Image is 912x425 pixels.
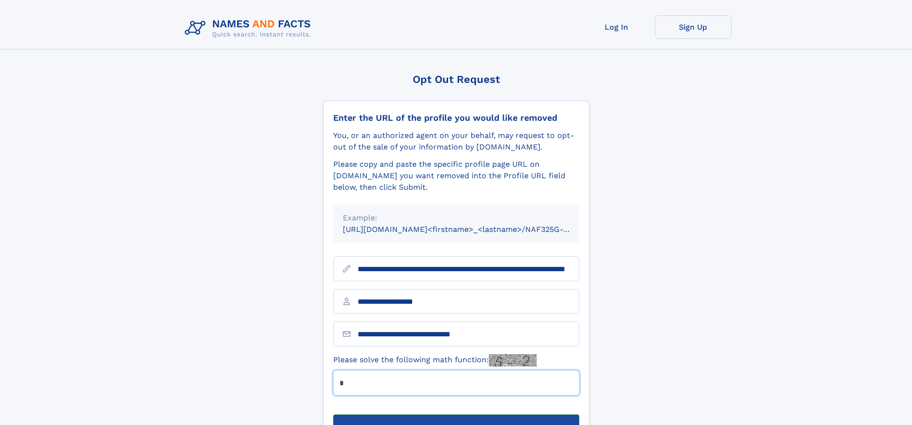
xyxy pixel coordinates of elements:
div: Example: [343,212,570,224]
img: Logo Names and Facts [181,15,319,41]
a: Log In [578,15,655,39]
div: Enter the URL of the profile you would like removed [333,113,579,123]
small: [URL][DOMAIN_NAME]<firstname>_<lastname>/NAF325G-xxxxxxxx [343,225,597,234]
div: You, or an authorized agent on your behalf, may request to opt-out of the sale of your informatio... [333,130,579,153]
label: Please solve the following math function: [333,354,537,367]
div: Please copy and paste the specific profile page URL on [DOMAIN_NAME] you want removed into the Pr... [333,159,579,193]
a: Sign Up [655,15,732,39]
div: Opt Out Request [323,73,589,85]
